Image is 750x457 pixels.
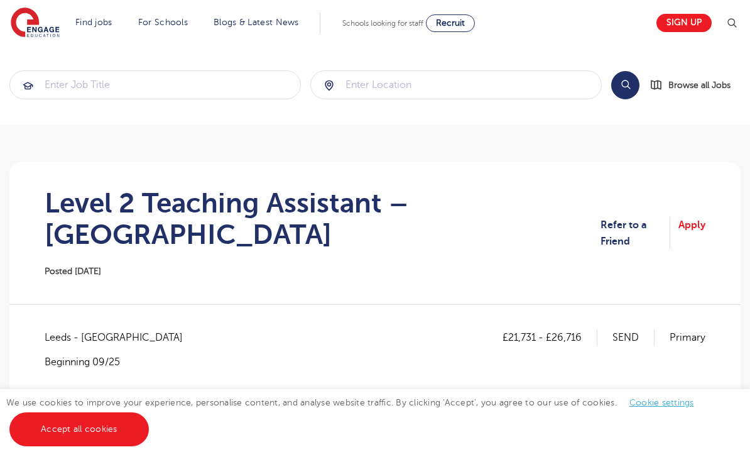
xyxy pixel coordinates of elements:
[311,71,601,99] input: Submit
[611,71,639,99] button: Search
[656,14,712,32] a: Sign up
[612,329,655,346] p: SEND
[310,70,602,99] div: Submit
[138,18,188,27] a: For Schools
[436,18,465,28] span: Recruit
[9,70,301,99] div: Submit
[45,187,601,250] h1: Level 2 Teaching Assistant – [GEOGRAPHIC_DATA]
[45,329,195,346] span: Leeds - [GEOGRAPHIC_DATA]
[668,78,731,92] span: Browse all Jobs
[629,398,694,407] a: Cookie settings
[214,18,299,27] a: Blogs & Latest News
[75,18,112,27] a: Find jobs
[45,355,195,369] p: Beginning 09/25
[45,267,101,276] span: Posted [DATE]
[649,78,741,92] a: Browse all Jobs
[426,14,475,32] a: Recruit
[670,329,705,346] p: Primary
[11,8,60,39] img: Engage Education
[601,217,670,250] a: Refer to a Friend
[10,71,300,99] input: Submit
[342,19,423,28] span: Schools looking for staff
[6,398,707,434] span: We use cookies to improve your experience, personalise content, and analyse website traffic. By c...
[503,329,597,346] p: £21,731 - £26,716
[9,412,149,446] a: Accept all cookies
[678,217,705,250] a: Apply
